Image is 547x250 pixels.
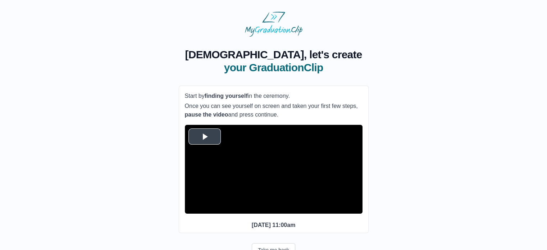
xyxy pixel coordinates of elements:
p: Once you can see yourself on screen and taken your first few steps, and press continue. [185,102,363,119]
p: [DATE] 11:00am [185,221,363,229]
b: finding yourself [205,93,248,99]
div: Video Player [185,125,363,214]
span: your GraduationClip [185,61,362,74]
button: Play Video [188,128,221,145]
b: pause the video [185,112,228,118]
img: MyGraduationClip [245,12,302,37]
p: Start by in the ceremony. [185,92,363,100]
span: [DEMOGRAPHIC_DATA], let's create [185,48,362,61]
